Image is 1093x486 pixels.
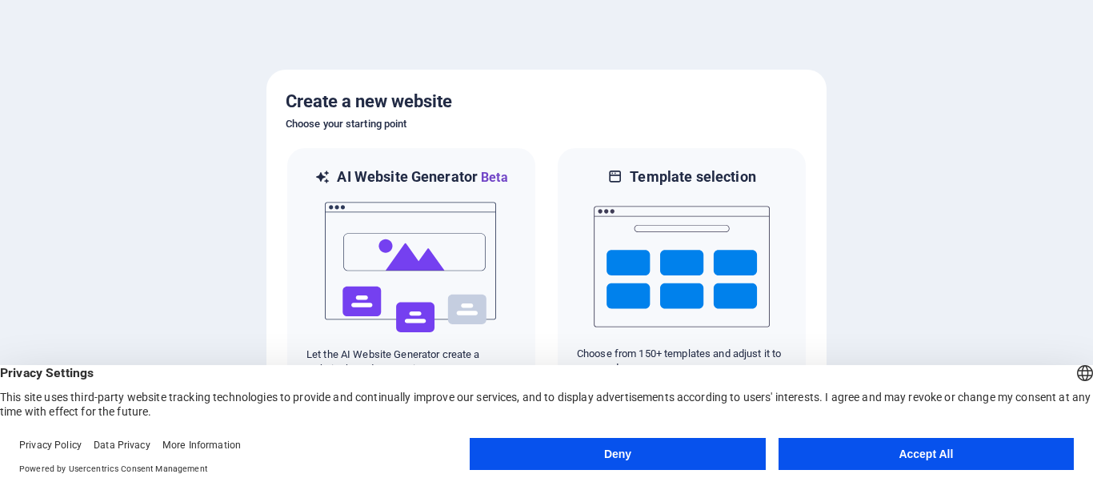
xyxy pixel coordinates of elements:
[323,187,499,347] img: ai
[286,147,537,397] div: AI Website GeneratorBetaaiLet the AI Website Generator create a website based on your input.
[478,170,508,185] span: Beta
[306,347,516,376] p: Let the AI Website Generator create a website based on your input.
[556,147,807,397] div: Template selectionChoose from 150+ templates and adjust it to you needs.
[337,167,507,187] h6: AI Website Generator
[286,89,807,114] h5: Create a new website
[630,167,755,187] h6: Template selection
[286,114,807,134] h6: Choose your starting point
[577,347,787,376] p: Choose from 150+ templates and adjust it to you needs.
